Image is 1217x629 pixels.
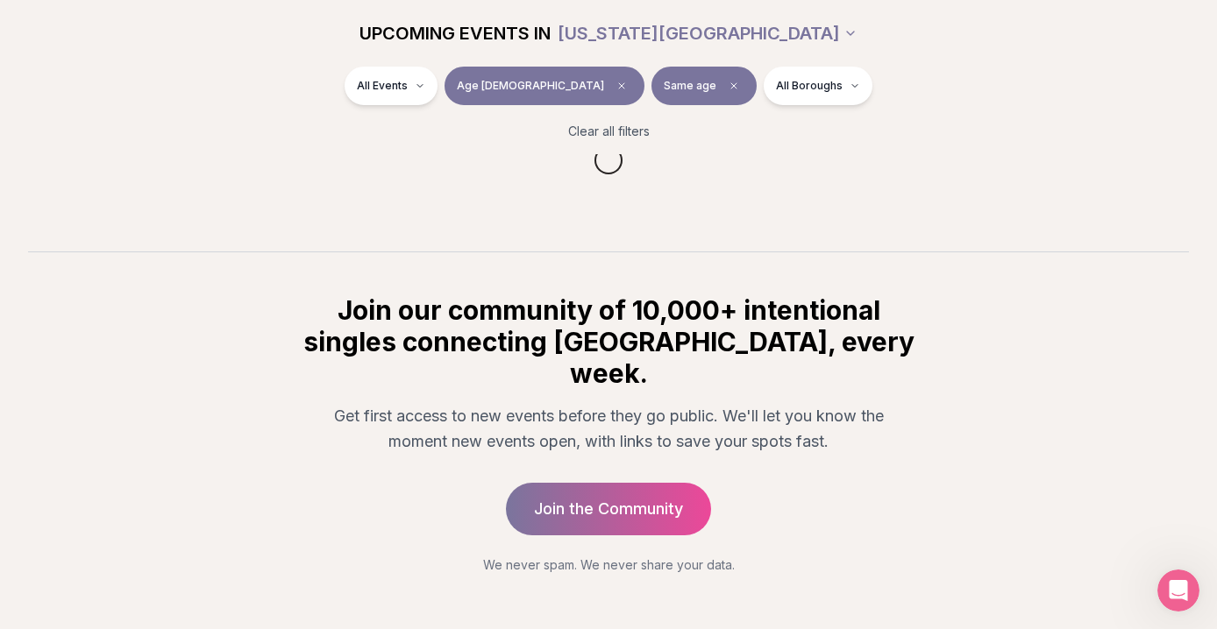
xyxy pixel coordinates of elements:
p: We never spam. We never share your data. [300,556,917,574]
button: All Boroughs [764,67,872,105]
span: UPCOMING EVENTS IN [359,21,551,46]
p: Get first access to new events before they go public. We'll let you know the moment new events op... [314,403,903,455]
button: Clear all filters [558,112,660,151]
span: All Boroughs [776,79,843,93]
button: [US_STATE][GEOGRAPHIC_DATA] [558,14,858,53]
span: Age [DEMOGRAPHIC_DATA] [457,79,604,93]
span: All Events [357,79,408,93]
a: Join the Community [506,483,711,535]
iframe: Intercom live chat [1157,569,1199,611]
span: Clear age [611,75,632,96]
span: Same age [664,79,716,93]
span: Clear preference [723,75,744,96]
button: All Events [345,67,438,105]
button: Same ageClear preference [651,67,757,105]
button: Age [DEMOGRAPHIC_DATA]Clear age [445,67,644,105]
h2: Join our community of 10,000+ intentional singles connecting [GEOGRAPHIC_DATA], every week. [300,294,917,389]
